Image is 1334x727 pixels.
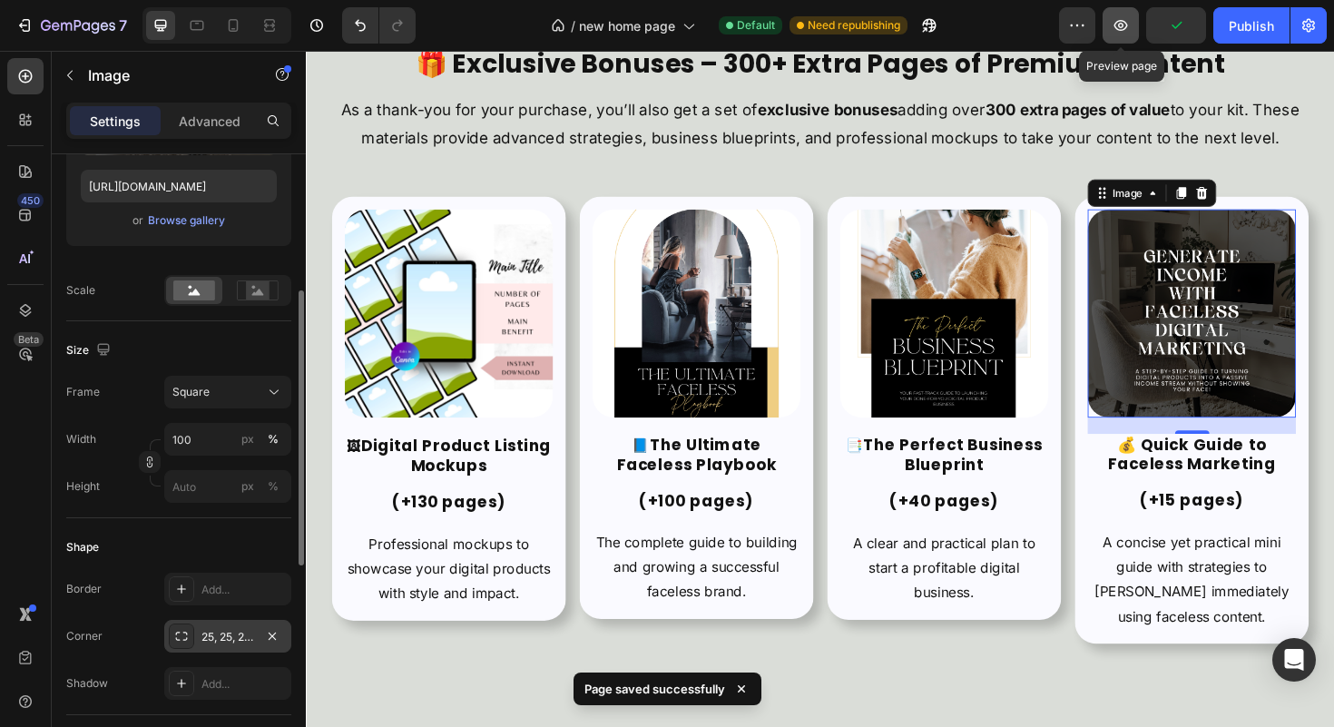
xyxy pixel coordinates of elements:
p: The complete guide to building and growing a successful faceless brand. [305,507,522,585]
strong: exclusive bonuses [478,53,627,72]
div: Publish [1229,16,1274,35]
p: A concise yet practical mini guide with strategies to [PERSON_NAME] immediately using faceless co... [829,507,1046,612]
span: 📑 [571,408,590,428]
div: 25, 25, 25, 25 [201,629,254,645]
button: 7 [7,7,135,44]
span: / [571,16,575,35]
button: % [237,428,259,450]
div: Image [850,142,889,159]
div: Corner [66,628,103,644]
label: Width [66,431,96,447]
div: % [268,478,279,495]
div: 450 [17,193,44,208]
p: Advanced [179,112,240,131]
img: gempages_584649487692071493-1842a921-18d4-4ed5-8cb8-f91292028c3f.png [41,168,261,388]
div: Shape [66,539,99,555]
span: 📘 [345,408,364,428]
span: new home page [579,16,675,35]
p: A clear and practical plan to start a profitable digital business. [567,508,784,586]
div: Add... [201,582,287,598]
div: px [241,478,254,495]
img: gempages_584649487692071493-7cdd87e7-ffb9-488f-926e-8e84a575a4a1.png [303,168,524,388]
p: Page saved successfully [584,680,725,698]
strong: (+100 pages) [352,466,474,488]
strong: The Ultimate Faceless Playbook [329,406,497,449]
span: Square [172,384,210,400]
span: Default [737,17,775,34]
label: Frame [66,384,100,400]
button: px [262,428,284,450]
button: Browse gallery [147,211,226,230]
button: Square [164,376,291,408]
div: Add... [201,676,287,693]
h2: 💰 Quick Guide to Faceless Marketing (+15 pages) [828,406,1048,487]
button: % [237,476,259,497]
span: 🖼 [43,408,58,429]
div: Size [66,339,114,363]
p: Settings [90,112,141,131]
input: px% [164,423,291,456]
div: Scale [66,282,95,299]
div: Open Intercom Messenger [1272,638,1316,682]
strong: 300 extra pages of value [720,53,916,72]
div: Undo/Redo [342,7,416,44]
strong: The Perfect Business Blueprint [590,406,780,449]
input: https://example.com/image.jpg [81,170,277,202]
h2: Digital Product Listing Mockups (+130 pages) [41,407,261,489]
button: px [262,476,284,497]
div: Beta [14,332,44,347]
img: gempages_584649487692071493-8b377896-cbe1-4753-b73d-24a8a3eb49ff.png [565,168,786,388]
button: Publish [1213,7,1290,44]
span: or [132,210,143,231]
input: px% [164,470,291,503]
div: Border [66,581,102,597]
img: gempages_584649487692071493-c6ec05b0-885c-45b5-a14a-ef67d20a3c12.png [828,168,1048,388]
span: Need republishing [808,17,900,34]
strong: (+40 pages) [618,466,734,488]
iframe: Design area [306,51,1334,727]
div: Browse gallery [148,212,225,229]
p: As a thank-you for your purchase, you’ll also get a set of adding over to your kit. These materia... [29,48,1060,107]
label: Height [66,478,100,495]
p: 7 [119,15,127,36]
div: px [241,431,254,447]
p: Image [88,64,242,86]
div: % [268,431,279,447]
div: Shadow [66,675,108,692]
p: Professional mockups to showcase your digital products with style and impact. [43,509,260,587]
